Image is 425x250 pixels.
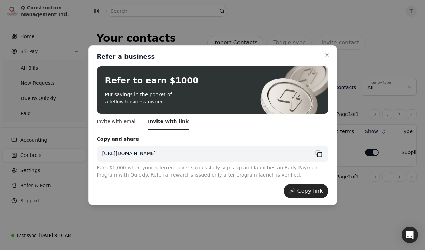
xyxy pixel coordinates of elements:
[97,52,155,61] h2: Refer a business
[148,114,189,130] button: Invite with link
[258,66,334,114] img: Coin
[97,164,328,184] div: Earn $1,000 when your referred buyer successfully signs up and launches an Early Payment Program ...
[284,184,328,198] button: Copy link
[97,114,137,130] button: Invite with email
[105,74,199,87] div: Refer to earn $1000
[105,91,199,106] div: Put savings in the pocket of a fellow business owner.
[97,136,328,143] div: Copy and share
[102,146,156,162] div: [URL][DOMAIN_NAME]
